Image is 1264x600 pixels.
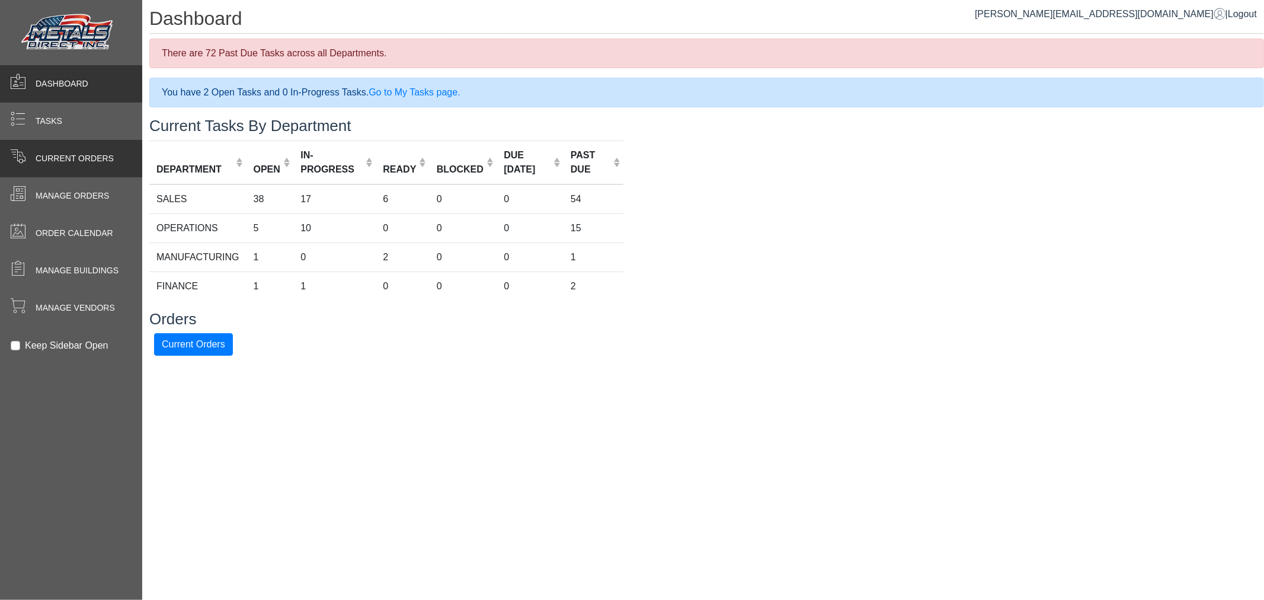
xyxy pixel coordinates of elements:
td: MANUFACTURING [149,242,247,272]
div: IN-PROGRESS [300,148,363,177]
span: Manage Vendors [36,302,115,314]
div: BLOCKED [437,162,484,177]
h3: Current Tasks By Department [149,117,1264,135]
td: 0 [430,272,497,301]
div: DUE [DATE] [504,148,550,177]
td: 2 [376,242,429,272]
div: DEPARTMENT [156,162,233,177]
span: Manage Orders [36,190,109,202]
span: Dashboard [36,78,88,90]
td: 1 [247,242,294,272]
label: Keep Sidebar Open [25,339,108,353]
td: 0 [497,213,564,242]
img: Metals Direct Inc Logo [18,11,119,55]
td: 1 [293,272,376,301]
td: 0 [376,272,429,301]
div: PAST DUE [571,148,610,177]
a: Go to My Tasks page. [369,87,460,97]
td: 0 [430,242,497,272]
td: 6 [376,184,429,214]
td: 38 [247,184,294,214]
div: | [975,7,1257,21]
td: 17 [293,184,376,214]
td: 1 [247,272,294,301]
div: OPEN [254,162,280,177]
span: Tasks [36,115,62,127]
td: 0 [376,213,429,242]
span: Order Calendar [36,227,113,240]
td: 0 [497,272,564,301]
td: 0 [497,184,564,214]
td: SALES [149,184,247,214]
div: There are 72 Past Due Tasks across all Departments. [149,39,1264,68]
td: 0 [497,242,564,272]
span: Current Orders [36,152,114,165]
h1: Dashboard [149,7,1264,34]
td: 10 [293,213,376,242]
td: 0 [293,242,376,272]
div: You have 2 Open Tasks and 0 In-Progress Tasks. [149,78,1264,107]
td: 15 [564,213,623,242]
div: READY [383,162,416,177]
span: Logout [1228,9,1257,19]
td: 54 [564,184,623,214]
button: Current Orders [154,333,233,356]
td: 0 [430,184,497,214]
span: Manage Buildings [36,264,119,277]
a: Current Orders [154,339,233,349]
a: [PERSON_NAME][EMAIL_ADDRESS][DOMAIN_NAME] [975,9,1225,19]
h3: Orders [149,310,1264,328]
td: 5 [247,213,294,242]
td: OPERATIONS [149,213,247,242]
td: FINANCE [149,272,247,301]
td: 1 [564,242,623,272]
td: 0 [430,213,497,242]
td: 2 [564,272,623,301]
